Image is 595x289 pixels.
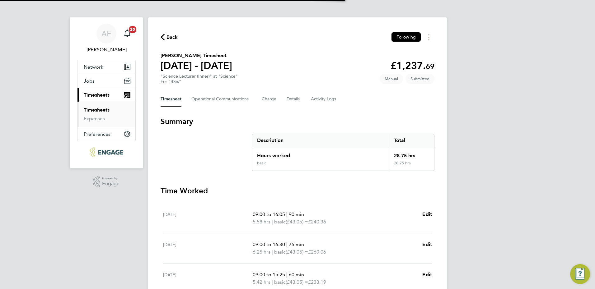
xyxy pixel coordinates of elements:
span: | [272,219,273,225]
span: Powered by [102,176,119,181]
div: [DATE] [163,271,253,286]
a: AE[PERSON_NAME] [77,24,136,53]
div: Total [389,134,434,147]
button: Engage Resource Center [570,264,590,284]
a: Powered byEngage [93,176,120,188]
button: Jobs [77,74,135,88]
span: 09:00 to 16:05 [253,211,285,217]
button: Timesheets [77,88,135,102]
h3: Time Worked [161,186,434,196]
a: Timesheets [84,107,110,113]
div: [DATE] [163,241,253,256]
button: Preferences [77,127,135,141]
span: basic [274,248,286,256]
span: 90 min [289,211,304,217]
span: 60 min [289,272,304,278]
span: £269.06 [308,249,326,255]
button: Charge [262,92,277,107]
div: 28.75 hrs [389,161,434,171]
button: Timesheet [161,92,181,107]
span: (£43.05) = [286,219,308,225]
span: Preferences [84,131,110,137]
nav: Main navigation [70,17,143,168]
h3: Summary [161,117,434,126]
button: Activity Logs [311,92,337,107]
div: "Science Lecturer (Inner)" at "Science" [161,74,238,84]
div: Timesheets [77,102,135,127]
span: 09:00 to 15:25 [253,272,285,278]
button: Details [287,92,301,107]
div: basic [257,161,266,166]
span: 75 min [289,241,304,247]
span: AE [101,30,111,38]
span: Back [166,34,178,41]
span: Edit [422,211,432,217]
span: | [286,272,288,278]
span: | [286,241,288,247]
app-decimal: £1,237. [391,60,434,71]
a: Go to home page [77,147,136,157]
button: Operational Communications [191,92,252,107]
a: Edit [422,211,432,218]
span: (£43.05) = [286,249,308,255]
span: £240.36 [308,219,326,225]
span: 09:00 to 16:30 [253,241,285,247]
h2: [PERSON_NAME] Timesheet [161,52,232,59]
span: Edit [422,241,432,247]
span: Network [84,64,103,70]
span: | [272,279,273,285]
span: (£43.05) = [286,279,308,285]
span: 5.58 hrs [253,219,270,225]
a: Edit [422,271,432,278]
span: 20 [129,26,136,33]
div: For "BSix" [161,79,238,84]
span: This timesheet is Submitted. [405,74,434,84]
button: Timesheets Menu [423,32,434,42]
img: ncclondon-logo-retina.png [90,147,123,157]
h1: [DATE] - [DATE] [161,59,232,72]
div: Summary [252,134,434,171]
span: Edit [422,272,432,278]
a: 20 [121,24,134,44]
span: | [272,249,273,255]
div: Hours worked [252,147,389,161]
div: Description [252,134,389,147]
span: 6.25 hrs [253,249,270,255]
a: Expenses [84,116,105,122]
a: Edit [422,241,432,248]
span: 69 [426,62,434,71]
button: Following [391,32,421,42]
span: Jobs [84,78,95,84]
span: Following [396,34,416,40]
span: Adedayo Elegbede [77,46,136,53]
button: Network [77,60,135,74]
span: £233.19 [308,279,326,285]
span: Timesheets [84,92,110,98]
button: Back [161,33,178,41]
span: 5.42 hrs [253,279,270,285]
span: basic [274,218,286,226]
span: | [286,211,288,217]
span: basic [274,278,286,286]
div: 28.75 hrs [389,147,434,161]
div: [DATE] [163,211,253,226]
span: Engage [102,181,119,186]
span: This timesheet was manually created. [380,74,403,84]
